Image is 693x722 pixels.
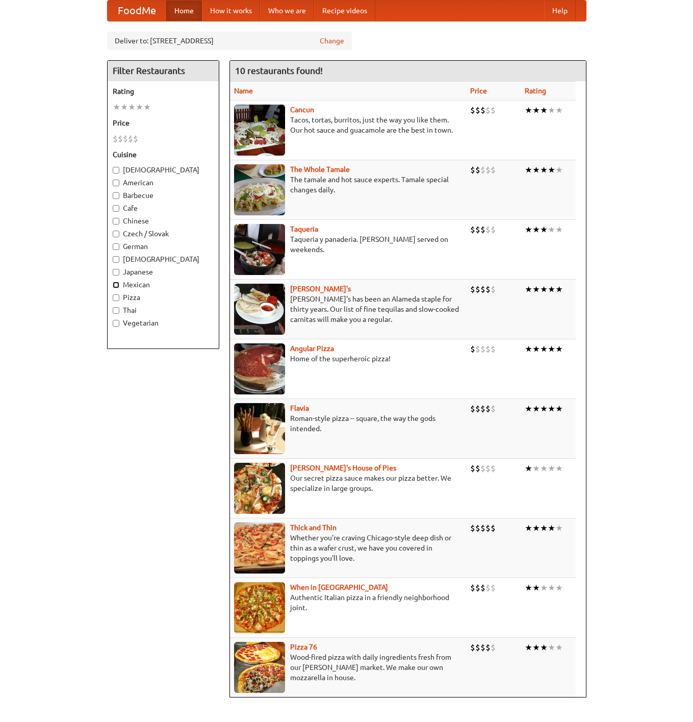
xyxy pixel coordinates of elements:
li: ★ [532,105,540,116]
a: Flavia [290,404,309,412]
label: Vegetarian [113,318,214,328]
li: $ [475,582,480,593]
li: $ [470,463,475,474]
li: $ [470,642,475,653]
a: Home [166,1,202,21]
img: wheninrome.jpg [234,582,285,633]
label: Thai [113,305,214,315]
li: ★ [555,582,563,593]
input: Thai [113,307,119,314]
li: $ [470,224,475,235]
li: ★ [525,224,532,235]
li: ★ [532,164,540,176]
label: American [113,178,214,188]
a: FoodMe [108,1,166,21]
li: ★ [525,343,532,355]
li: $ [470,284,475,295]
input: German [113,243,119,250]
p: Authentic Italian pizza in a friendly neighborhood joint. [234,592,463,613]
li: ★ [113,102,120,113]
img: taqueria.jpg [234,224,285,275]
li: $ [485,522,491,534]
li: ★ [540,164,548,176]
input: American [113,180,119,186]
li: ★ [555,284,563,295]
li: ★ [540,224,548,235]
li: ★ [548,642,555,653]
img: pedros.jpg [234,284,285,335]
li: $ [470,164,475,176]
li: ★ [555,224,563,235]
li: ★ [532,403,540,414]
li: $ [470,105,475,116]
li: ★ [540,105,548,116]
a: The Whole Tamale [290,165,350,173]
label: Cafe [113,203,214,213]
li: $ [475,522,480,534]
img: thick.jpg [234,522,285,574]
li: ★ [525,164,532,176]
input: Vegetarian [113,320,119,327]
li: $ [485,224,491,235]
p: Tacos, tortas, burritos, just the way you like them. Our hot sauce and guacamole are the best in ... [234,115,463,135]
li: $ [480,522,485,534]
p: Wood-fired pizza with daily ingredients fresh from our [PERSON_NAME] market. We make our own mozz... [234,652,463,683]
input: Mexican [113,282,119,288]
li: ★ [525,582,532,593]
img: cancun.jpg [234,105,285,156]
li: $ [128,133,133,144]
a: Recipe videos [314,1,375,21]
img: luigis.jpg [234,463,285,514]
p: Whether you're craving Chicago-style deep dish or thin as a wafer crust, we have you covered in t... [234,533,463,563]
a: Angular Pizza [290,344,334,353]
p: The tamale and hot sauce experts. Tamale special changes daily. [234,175,463,195]
img: pizza76.jpg [234,642,285,693]
input: Czech / Slovak [113,231,119,237]
li: $ [480,284,485,295]
a: [PERSON_NAME]'s House of Pies [290,464,396,472]
li: ★ [555,403,563,414]
li: $ [485,164,491,176]
li: $ [485,463,491,474]
a: Cancun [290,106,314,114]
li: ★ [555,105,563,116]
li: ★ [555,522,563,534]
input: Barbecue [113,192,119,199]
input: Chinese [113,218,119,225]
li: ★ [525,522,532,534]
h5: Rating [113,86,214,96]
a: Who we are [260,1,314,21]
label: Japanese [113,267,214,277]
label: Chinese [113,216,214,226]
li: $ [480,224,485,235]
a: Name [234,87,253,95]
label: Czech / Slovak [113,229,214,239]
p: Our secret pizza sauce makes our pizza better. We specialize in large groups. [234,473,463,493]
p: Roman-style pizza -- square, the way the gods intended. [234,413,463,434]
li: ★ [532,463,540,474]
li: $ [491,105,496,116]
li: ★ [540,343,548,355]
b: [PERSON_NAME]'s [290,285,351,293]
li: $ [491,403,496,414]
a: How it works [202,1,260,21]
li: $ [475,284,480,295]
li: ★ [128,102,136,113]
a: Rating [525,87,546,95]
li: $ [480,343,485,355]
label: German [113,241,214,252]
li: ★ [525,642,532,653]
li: ★ [555,343,563,355]
li: ★ [548,403,555,414]
img: wholetamale.jpg [234,164,285,215]
li: $ [113,133,118,144]
li: $ [475,105,480,116]
li: ★ [532,284,540,295]
li: $ [470,403,475,414]
li: $ [475,343,480,355]
h5: Cuisine [113,150,214,160]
